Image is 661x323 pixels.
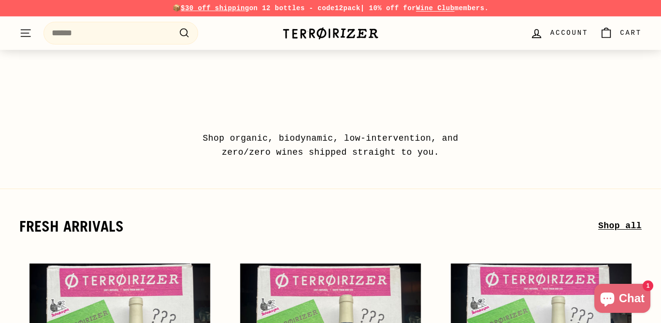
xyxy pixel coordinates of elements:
[550,28,588,38] span: Account
[620,28,642,38] span: Cart
[416,4,455,12] a: Wine Club
[19,218,598,235] h2: fresh arrivals
[598,219,642,233] a: Shop all
[181,4,249,12] span: $30 off shipping
[181,132,480,160] p: Shop organic, biodynamic, low-intervention, and zero/zero wines shipped straight to you.
[19,3,642,14] p: 📦 on 12 bottles - code | 10% off for members.
[335,4,360,12] strong: 12pack
[594,19,647,47] a: Cart
[591,284,653,315] inbox-online-store-chat: Shopify online store chat
[524,19,594,47] a: Account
